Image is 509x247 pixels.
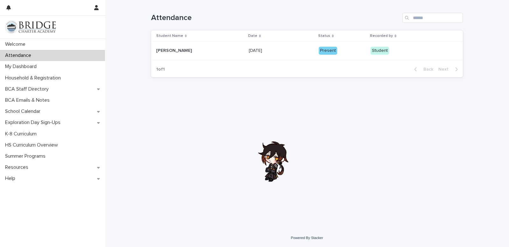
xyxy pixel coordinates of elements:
[151,62,170,77] p: 1 of 1
[3,120,66,126] p: Exploration Day Sign-Ups
[151,42,463,60] tr: [PERSON_NAME][PERSON_NAME] [DATE][DATE] PresentStudent
[5,21,56,33] img: V1C1m3IdTEidaUdm9Hs0
[3,75,66,81] p: Household & Registration
[3,86,54,92] p: BCA Staff Directory
[3,175,20,182] p: Help
[436,66,463,72] button: Next
[3,41,31,47] p: Welcome
[371,47,389,55] div: Student
[151,13,400,23] h1: Attendance
[3,142,63,148] p: HS Curriculum Overview
[438,67,452,72] span: Next
[3,131,42,137] p: K-8 Curriculum
[402,13,463,23] input: Search
[409,66,436,72] button: Back
[156,47,193,53] p: [PERSON_NAME]
[319,47,337,55] div: Present
[3,52,36,58] p: Attendance
[248,32,257,39] p: Date
[318,32,330,39] p: Status
[3,153,51,159] p: Summer Programs
[3,164,33,170] p: Resources
[249,47,263,53] p: [DATE]
[370,32,393,39] p: Recorded by
[3,97,55,103] p: BCA Emails & Notes
[3,64,42,70] p: My Dashboard
[156,32,183,39] p: Student Name
[420,67,433,72] span: Back
[291,236,323,240] a: Powered By Stacker
[3,108,45,114] p: School Calendar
